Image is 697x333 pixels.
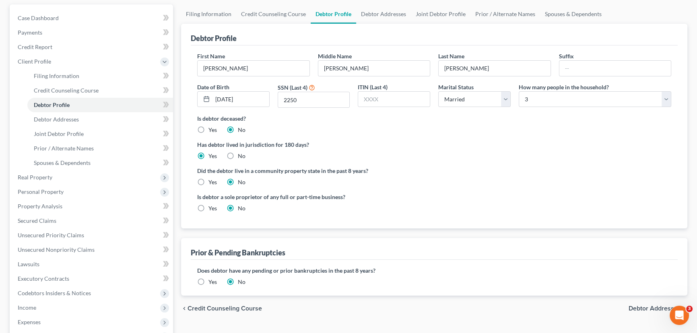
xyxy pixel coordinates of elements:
[34,159,91,166] span: Spouses & Dependents
[278,83,307,92] label: SSN (Last 4)
[27,141,173,156] a: Prior / Alternate Names
[11,199,173,214] a: Property Analysis
[629,305,681,312] span: Debtor Addresses
[208,204,217,212] label: Yes
[311,4,356,24] a: Debtor Profile
[27,112,173,127] a: Debtor Addresses
[278,92,350,107] input: XXXX
[27,69,173,83] a: Filing Information
[198,61,309,76] input: --
[358,92,430,107] input: XXXX
[18,246,95,253] span: Unsecured Nonpriority Claims
[318,61,430,76] input: M.I
[27,127,173,141] a: Joint Debtor Profile
[11,271,173,286] a: Executory Contracts
[27,98,173,112] a: Debtor Profile
[236,4,311,24] a: Credit Counseling Course
[438,52,464,60] label: Last Name
[238,152,245,160] label: No
[208,178,217,186] label: Yes
[27,83,173,98] a: Credit Counseling Course
[356,4,411,24] a: Debtor Addresses
[197,83,229,91] label: Date of Birth
[11,257,173,271] a: Lawsuits
[238,204,245,212] label: No
[559,61,671,76] input: --
[181,305,262,312] button: chevron_left Credit Counseling Course
[197,114,671,123] label: Is debtor deceased?
[18,290,91,296] span: Codebtors Insiders & Notices
[11,243,173,257] a: Unsecured Nonpriority Claims
[181,4,236,24] a: Filing Information
[18,232,84,238] span: Unsecured Priority Claims
[197,140,671,149] label: Has debtor lived in jurisdiction for 180 days?
[181,305,188,312] i: chevron_left
[34,87,99,94] span: Credit Counseling Course
[686,306,693,312] span: 3
[540,4,606,24] a: Spouses & Dependents
[208,126,217,134] label: Yes
[197,52,225,60] label: First Name
[11,228,173,243] a: Unsecured Priority Claims
[18,261,39,267] span: Lawsuits
[470,4,540,24] a: Prior / Alternate Names
[197,266,671,275] label: Does debtor have any pending or prior bankruptcies in the past 8 years?
[318,52,352,60] label: Middle Name
[629,305,687,312] button: Debtor Addresses chevron_right
[238,278,245,286] label: No
[438,83,474,91] label: Marital Status
[18,174,52,181] span: Real Property
[208,152,217,160] label: Yes
[238,178,245,186] label: No
[34,101,70,108] span: Debtor Profile
[18,43,52,50] span: Credit Report
[559,52,574,60] label: Suffix
[18,29,42,36] span: Payments
[670,306,689,325] iframe: Intercom live chat
[34,72,79,79] span: Filing Information
[188,305,262,312] span: Credit Counseling Course
[34,145,94,152] span: Prior / Alternate Names
[197,166,671,175] label: Did the debtor live in a community property state in the past 8 years?
[411,4,470,24] a: Joint Debtor Profile
[11,11,173,25] a: Case Dashboard
[11,214,173,228] a: Secured Claims
[238,126,245,134] label: No
[212,92,269,107] input: MM/DD/YYYY
[18,217,56,224] span: Secured Claims
[34,116,79,123] span: Debtor Addresses
[439,61,551,76] input: --
[208,278,217,286] label: Yes
[11,40,173,54] a: Credit Report
[18,275,69,282] span: Executory Contracts
[11,25,173,40] a: Payments
[191,33,237,43] div: Debtor Profile
[519,83,609,91] label: How many people in the household?
[18,14,59,21] span: Case Dashboard
[18,304,36,311] span: Income
[34,130,84,137] span: Joint Debtor Profile
[197,193,430,201] label: Is debtor a sole proprietor of any full or part-time business?
[191,248,285,257] div: Prior & Pending Bankruptcies
[18,203,62,210] span: Property Analysis
[18,188,64,195] span: Personal Property
[358,83,388,91] label: ITIN (Last 4)
[18,58,51,65] span: Client Profile
[27,156,173,170] a: Spouses & Dependents
[18,319,41,325] span: Expenses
